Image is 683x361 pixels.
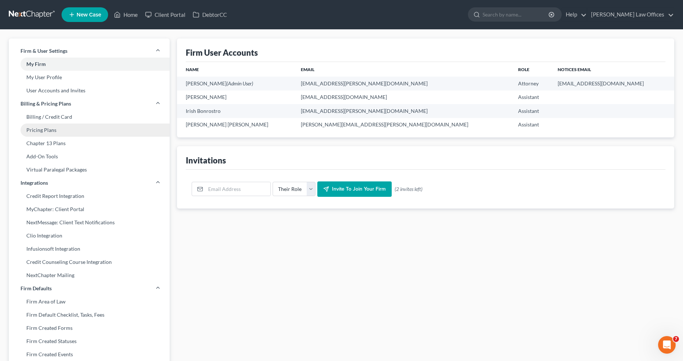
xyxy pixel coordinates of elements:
[518,94,539,100] span: Assistant
[9,84,170,97] a: User Accounts and Invites
[206,182,270,196] input: Email Address
[395,185,422,193] span: (2 invites left)
[658,336,676,354] iframe: Intercom live chat
[9,44,170,58] a: Firm & User Settings
[9,150,170,163] a: Add-On Tools
[552,62,674,77] th: Notices Email
[186,155,226,166] div: Invitations
[9,308,170,321] a: Firm Default Checklist, Tasks, Fees
[177,91,295,104] td: [PERSON_NAME]
[9,124,170,137] a: Pricing Plans
[295,118,513,132] td: [PERSON_NAME][EMAIL_ADDRESS][PERSON_NAME][DOMAIN_NAME]
[9,110,170,124] a: Billing / Credit Card
[21,47,67,55] span: Firm & User Settings
[295,77,513,90] td: [EMAIL_ADDRESS][PERSON_NAME][DOMAIN_NAME]
[9,71,170,84] a: My User Profile
[9,348,170,361] a: Firm Created Events
[9,176,170,189] a: Integrations
[562,8,587,21] a: Help
[21,179,48,187] span: Integrations
[9,335,170,348] a: Firm Created Statuses
[186,47,258,58] div: Firm User Accounts
[141,8,189,21] a: Client Portal
[9,97,170,110] a: Billing & Pricing Plans
[9,189,170,203] a: Credit Report Integration
[295,104,513,118] td: [EMAIL_ADDRESS][PERSON_NAME][DOMAIN_NAME]
[21,285,52,292] span: Firm Defaults
[9,203,170,216] a: MyChapter: Client Portal
[177,62,295,77] th: Name
[332,186,386,192] span: Invite to join your firm
[518,80,539,86] span: Attorney
[552,77,674,90] td: [EMAIL_ADDRESS][DOMAIN_NAME]
[110,8,141,21] a: Home
[226,80,253,86] span: (Admin User)
[177,104,295,118] td: Irish Bonrostro
[512,62,552,77] th: Role
[177,77,295,90] td: [PERSON_NAME]
[9,58,170,71] a: My Firm
[9,229,170,242] a: Clio Integration
[587,8,674,21] a: [PERSON_NAME] Law Offices
[9,282,170,295] a: Firm Defaults
[9,295,170,308] a: Firm Area of Law
[189,8,230,21] a: DebtorCC
[9,163,170,176] a: Virtual Paralegal Packages
[317,181,392,197] button: Invite to join your firm
[518,108,539,114] span: Assistant
[77,12,101,18] span: New Case
[9,255,170,269] a: Credit Counseling Course Integration
[21,100,71,107] span: Billing & Pricing Plans
[9,137,170,150] a: Chapter 13 Plans
[483,8,550,21] input: Search by name...
[9,269,170,282] a: NextChapter Mailing
[673,336,679,342] span: 7
[177,118,295,132] td: [PERSON_NAME] [PERSON_NAME]
[518,121,539,128] span: Assistant
[295,91,513,104] td: [EMAIL_ADDRESS][DOMAIN_NAME]
[295,62,513,77] th: Email
[9,321,170,335] a: Firm Created Forms
[9,216,170,229] a: NextMessage: Client Text Notifications
[9,242,170,255] a: Infusionsoft Integration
